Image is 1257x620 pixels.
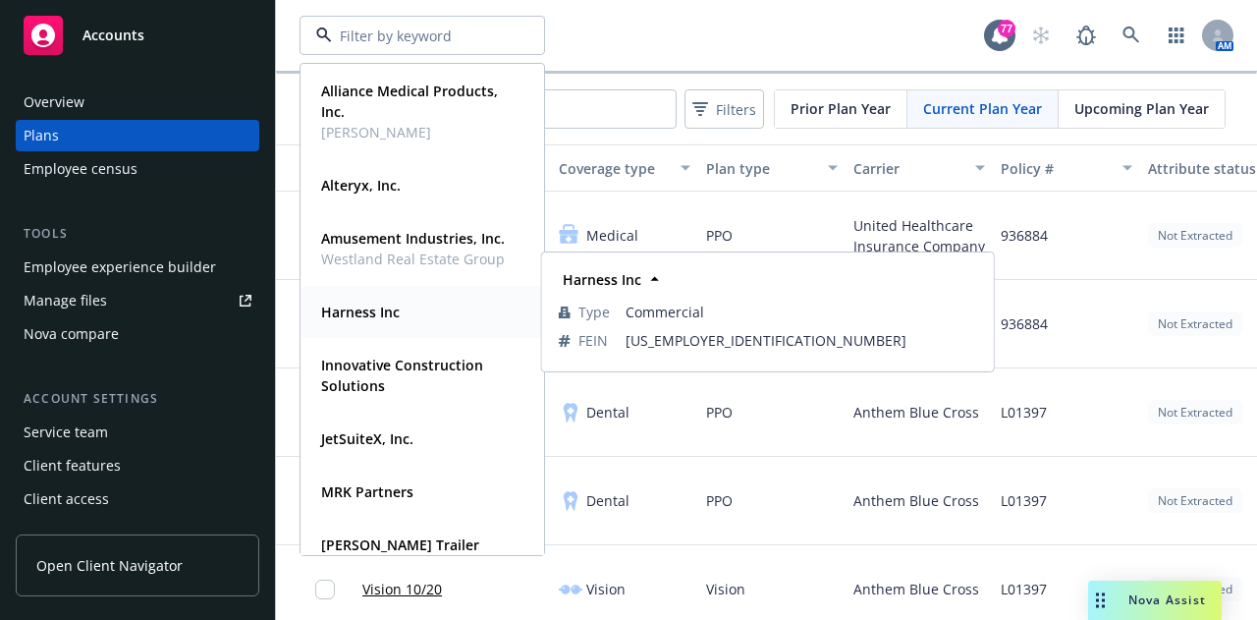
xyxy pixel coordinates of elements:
[24,318,119,350] div: Nova compare
[1088,581,1222,620] button: Nova Assist
[1001,225,1048,246] span: 936884
[1001,490,1047,511] span: L01397
[993,144,1140,192] button: Policy #
[853,215,985,256] span: United Healthcare Insurance Company
[16,252,259,283] a: Employee experience builder
[578,330,608,351] span: FEIN
[321,303,400,321] strong: Harness Inc
[706,225,733,246] span: PPO
[16,417,259,448] a: Service team
[321,122,519,142] span: [PERSON_NAME]
[16,8,259,63] a: Accounts
[688,95,760,124] span: Filters
[853,490,979,511] span: Anthem Blue Cross
[1001,313,1048,334] span: 936884
[1148,577,1242,601] div: Not Extracted
[586,579,626,599] span: Vision
[578,302,610,322] span: Type
[24,153,137,185] div: Employee census
[716,99,756,120] span: Filters
[16,120,259,151] a: Plans
[1021,16,1061,55] a: Start snowing
[998,20,1015,37] div: 77
[1001,402,1047,423] span: L01397
[36,555,183,576] span: Open Client Navigator
[1148,223,1242,248] div: Not Extracted
[706,158,816,179] div: Plan type
[24,417,108,448] div: Service team
[853,579,979,599] span: Anthem Blue Cross
[24,285,107,316] div: Manage files
[321,82,498,121] strong: Alliance Medical Products, Inc.
[1148,400,1242,424] div: Not Extracted
[923,98,1042,119] span: Current Plan Year
[16,153,259,185] a: Employee census
[551,144,698,192] button: Coverage type
[24,450,121,481] div: Client features
[362,579,442,599] a: Vision 10/20
[321,356,483,395] strong: Innovative Construction Solutions
[706,579,745,599] span: Vision
[16,483,259,515] a: Client access
[559,158,669,179] div: Coverage type
[1157,16,1196,55] a: Switch app
[24,120,59,151] div: Plans
[1001,158,1111,179] div: Policy #
[853,402,979,423] span: Anthem Blue Cross
[321,176,401,195] strong: Alteryx, Inc.
[846,144,993,192] button: Carrier
[1074,98,1209,119] span: Upcoming Plan Year
[706,402,733,423] span: PPO
[315,580,335,599] input: Toggle Row Selected
[586,402,629,423] span: Dental
[1128,592,1206,608] span: Nova Assist
[1148,488,1242,513] div: Not Extracted
[16,224,259,244] div: Tools
[698,144,846,192] button: Plan type
[791,98,891,119] span: Prior Plan Year
[626,330,977,351] span: [US_EMPLOYER_IDENTIFICATION_NUMBER]
[1112,16,1151,55] a: Search
[82,28,144,43] span: Accounts
[332,26,505,46] input: Filter by keyword
[586,225,638,246] span: Medical
[16,450,259,481] a: Client features
[24,252,216,283] div: Employee experience builder
[16,86,259,118] a: Overview
[321,482,413,501] strong: MRK Partners
[1066,16,1106,55] a: Report a Bug
[1148,311,1242,336] div: Not Extracted
[706,490,733,511] span: PPO
[16,389,259,409] div: Account settings
[1001,579,1047,599] span: L01397
[321,229,505,248] strong: Amusement Industries, Inc.
[853,158,963,179] div: Carrier
[24,483,109,515] div: Client access
[626,302,977,322] span: Commercial
[16,285,259,316] a: Manage files
[1088,581,1113,620] div: Drag to move
[321,429,413,448] strong: JetSuiteX, Inc.
[24,86,84,118] div: Overview
[321,249,505,269] span: Westland Real Estate Group
[321,535,479,575] strong: [PERSON_NAME] Trailer Rentals
[586,490,629,511] span: Dental
[563,270,641,289] strong: Harness Inc
[684,89,764,129] button: Filters
[16,318,259,350] a: Nova compare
